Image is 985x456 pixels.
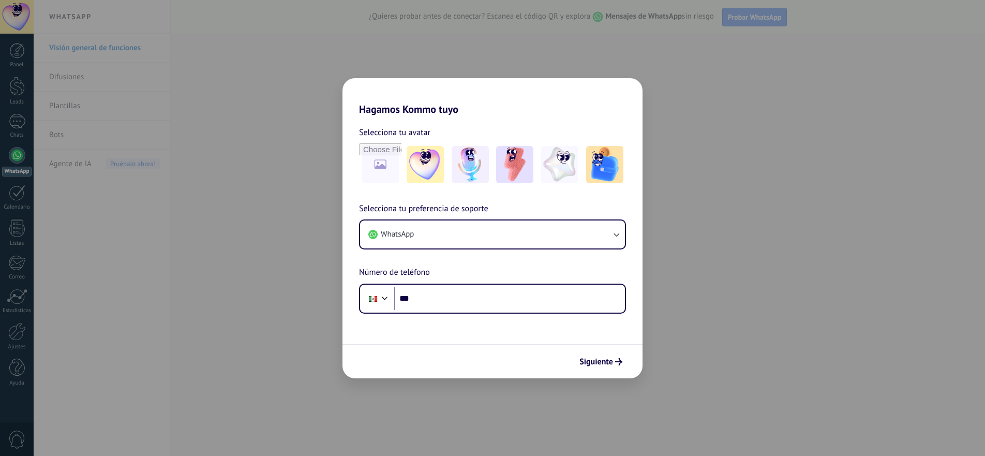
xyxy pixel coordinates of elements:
[496,146,533,183] img: -3.jpeg
[359,266,430,280] span: Número de teléfono
[407,146,444,183] img: -1.jpeg
[363,288,383,310] div: Mexico: + 52
[452,146,489,183] img: -2.jpeg
[541,146,578,183] img: -4.jpeg
[575,353,627,371] button: Siguiente
[579,358,613,365] span: Siguiente
[359,202,488,216] span: Selecciona tu preferencia de soporte
[586,146,623,183] img: -5.jpeg
[381,229,414,240] span: WhatsApp
[342,78,643,115] h2: Hagamos Kommo tuyo
[360,220,625,248] button: WhatsApp
[359,126,430,139] span: Selecciona tu avatar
